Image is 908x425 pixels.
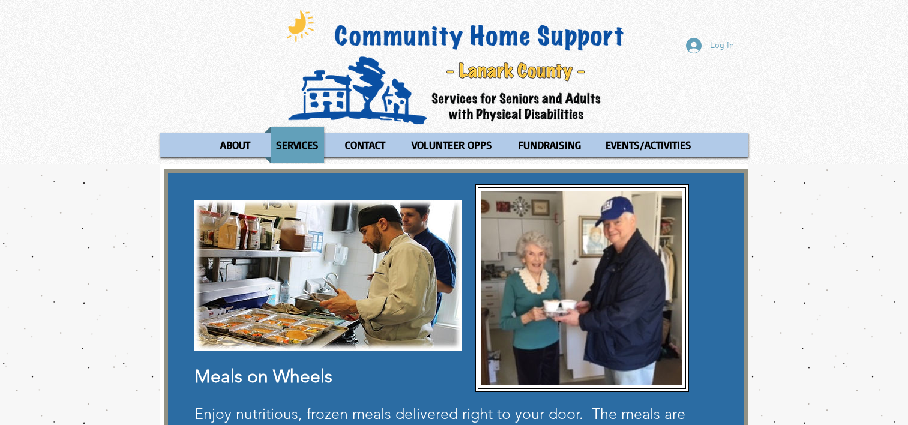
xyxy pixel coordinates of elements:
p: VOLUNTEER OPPS [406,127,498,163]
span: Meals on Wheels [194,366,332,387]
nav: Site [160,127,748,163]
img: Peggy & Stephen.JPG [481,191,682,385]
p: EVENTS/ACTIVITIES [600,127,697,163]
p: SERVICES [271,127,324,163]
a: ABOUT [208,127,262,163]
a: CONTACT [333,127,397,163]
img: Hot MOW.jpg [194,200,462,351]
p: FUNDRAISING [513,127,586,163]
p: CONTACT [340,127,391,163]
a: EVENTS/ACTIVITIES [594,127,703,163]
a: VOLUNTEER OPPS [400,127,504,163]
a: FUNDRAISING [507,127,591,163]
button: Log In [678,34,742,57]
a: SERVICES [265,127,330,163]
span: Log In [706,40,738,52]
p: ABOUT [215,127,256,163]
